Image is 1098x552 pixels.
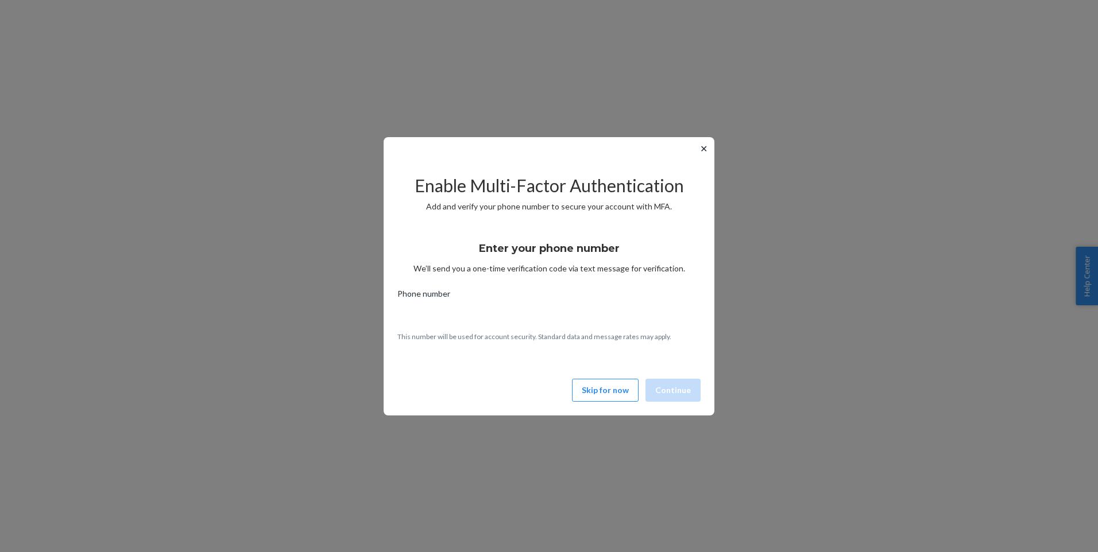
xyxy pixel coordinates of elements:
[397,232,701,274] div: We’ll send you a one-time verification code via text message for verification.
[397,201,701,212] p: Add and verify your phone number to secure your account with MFA.
[645,379,701,402] button: Continue
[698,142,710,156] button: ✕
[572,379,639,402] button: Skip for now
[397,176,701,195] h2: Enable Multi-Factor Authentication
[397,332,701,341] p: This number will be used for account security. Standard data and message rates may apply.
[397,288,450,304] span: Phone number
[479,241,620,256] h3: Enter your phone number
